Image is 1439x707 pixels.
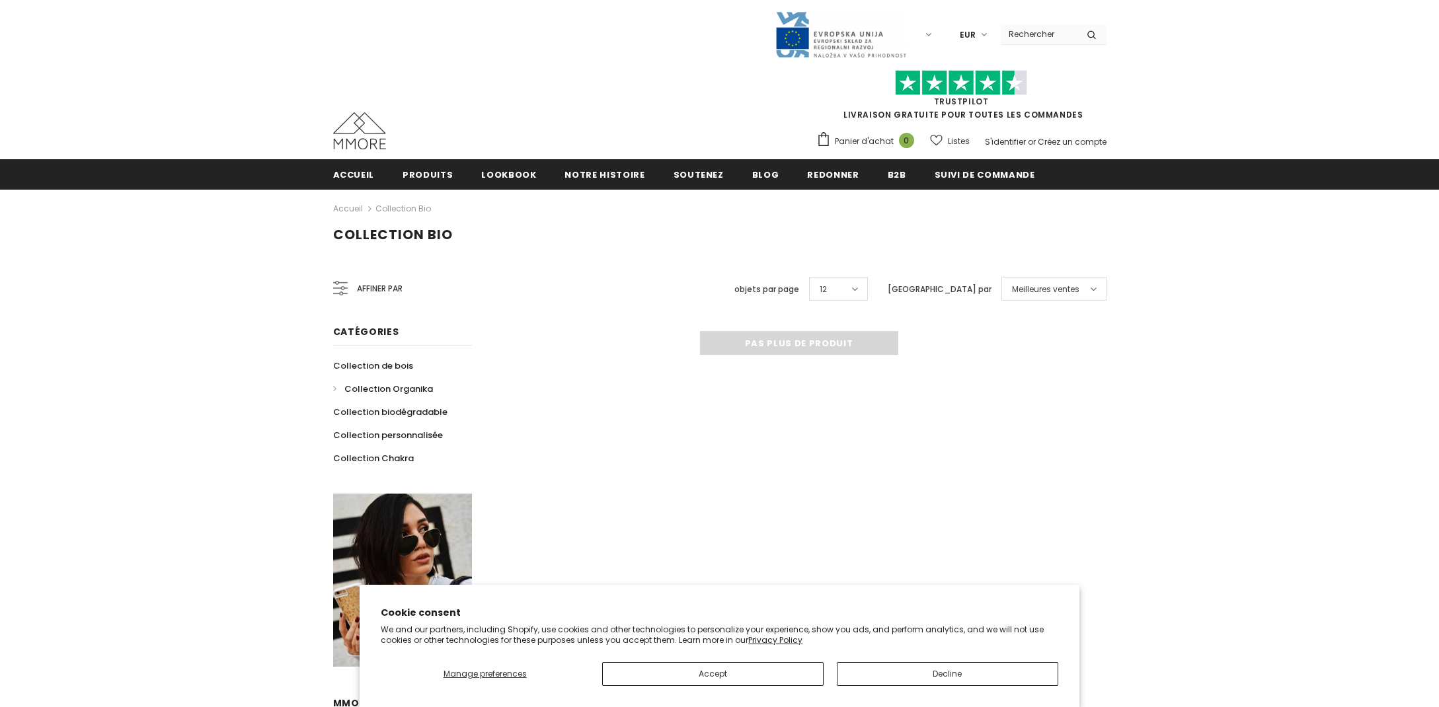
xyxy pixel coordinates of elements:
span: Collection Organika [344,383,433,395]
a: Collection personnalisée [333,424,443,447]
span: Panier d'achat [835,135,894,148]
span: EUR [960,28,976,42]
a: Collection Chakra [333,447,414,470]
a: Accueil [333,201,363,217]
span: Collection biodégradable [333,406,447,418]
button: Decline [837,662,1058,686]
span: Listes [948,135,970,148]
p: We and our partners, including Shopify, use cookies and other technologies to personalize your ex... [381,624,1058,645]
a: B2B [888,159,906,189]
span: Collection Bio [333,225,453,244]
img: Javni Razpis [775,11,907,59]
span: 0 [899,133,914,148]
a: Notre histoire [564,159,644,189]
span: Accueil [333,168,375,181]
label: [GEOGRAPHIC_DATA] par [888,283,992,296]
span: Produits [403,168,453,181]
span: Suivi de commande [935,168,1035,181]
a: soutenez [674,159,724,189]
span: Collection de bois [333,359,413,372]
a: Collection biodégradable [333,400,447,424]
img: Faites confiance aux étoiles pilotes [895,70,1027,96]
span: or [1028,136,1036,147]
span: Meilleures ventes [1012,283,1079,296]
a: Collection Organika [333,377,433,400]
a: Suivi de commande [935,159,1035,189]
a: Redonner [807,159,859,189]
label: objets par page [734,283,799,296]
a: Panier d'achat 0 [816,131,921,151]
span: 12 [820,283,827,296]
a: S'identifier [985,136,1026,147]
a: Listes [930,130,970,153]
span: Notre histoire [564,168,644,181]
button: Manage preferences [381,662,589,686]
a: Javni Razpis [775,28,907,40]
span: Affiner par [357,281,403,296]
a: Blog [752,159,779,189]
h2: Cookie consent [381,606,1058,620]
span: Catégories [333,325,399,338]
span: Lookbook [481,168,536,181]
span: Redonner [807,168,859,181]
a: Produits [403,159,453,189]
a: Accueil [333,159,375,189]
a: Privacy Policy [748,634,802,646]
span: B2B [888,168,906,181]
img: Cas MMORE [333,112,386,149]
a: Collection de bois [333,354,413,377]
a: Lookbook [481,159,536,189]
span: Blog [752,168,779,181]
span: soutenez [674,168,724,181]
span: LIVRAISON GRATUITE POUR TOUTES LES COMMANDES [816,76,1107,120]
span: Manage preferences [444,668,527,679]
a: TrustPilot [934,96,989,107]
input: Search Site [1001,24,1077,44]
a: Collection Bio [375,203,431,214]
a: Créez un compte [1038,136,1107,147]
span: Collection personnalisée [333,429,443,441]
button: Accept [602,662,824,686]
span: Collection Chakra [333,452,414,465]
